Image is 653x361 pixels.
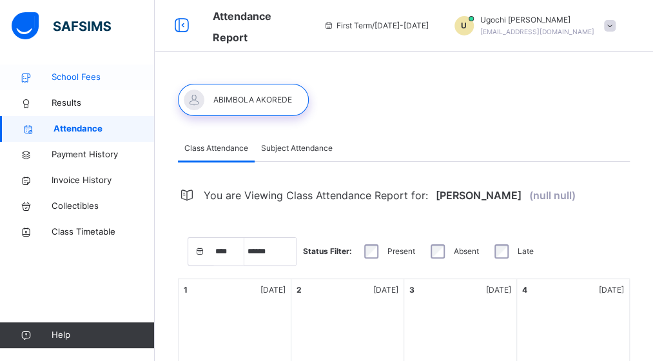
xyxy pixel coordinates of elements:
label: Present [387,246,415,257]
span: Attendance [54,122,155,135]
label: Absent [454,246,479,257]
span: Results [52,97,155,110]
span: [PERSON_NAME] [436,181,521,210]
span: Help [52,329,154,342]
span: School Fees [52,71,155,84]
div: [DATE] [486,284,511,296]
span: Subject Attendance [261,142,333,154]
img: safsims [12,12,111,39]
span: Invoice History [52,174,155,187]
span: Attendance Report [213,10,271,44]
span: Class Attendance [184,142,248,154]
span: U [461,20,467,32]
div: 3 [409,284,414,296]
span: Payment History [52,148,155,161]
div: 4 [522,284,527,296]
span: [EMAIL_ADDRESS][DOMAIN_NAME] [480,28,594,35]
span: session/term information [324,20,429,32]
label: Late [518,246,534,257]
span: Class Timetable [52,226,155,239]
span: Status Filter: [303,246,352,257]
div: 1 [184,284,188,296]
span: Ugochi [PERSON_NAME] [480,14,594,26]
span: (null null) [529,181,576,210]
span: You are Viewing Class Attendance Report for: [204,181,428,210]
div: [DATE] [373,284,398,296]
div: 2 [297,284,302,296]
div: [DATE] [599,284,624,296]
div: Ugochi Abimbola [442,14,622,37]
div: [DATE] [260,284,286,296]
span: Collectibles [52,200,155,213]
